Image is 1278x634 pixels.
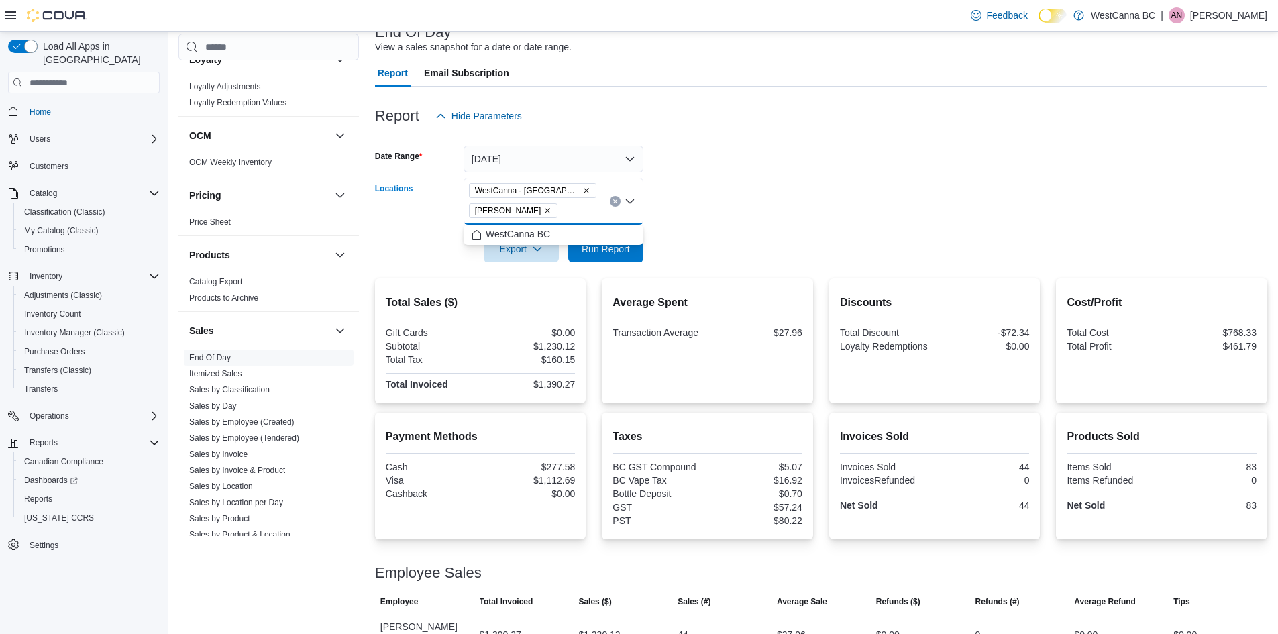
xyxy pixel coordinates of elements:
span: Sales by Day [189,401,237,411]
div: Loyalty Redemptions [840,341,932,352]
span: Sales by Product [189,513,250,524]
span: My Catalog (Classic) [24,225,99,236]
h2: Average Spent [613,295,802,311]
a: Sales by Invoice [189,450,248,459]
div: Total Tax [386,354,478,365]
span: Tips [1173,596,1189,607]
h2: Total Sales ($) [386,295,576,311]
div: Items Refunded [1067,475,1159,486]
span: Purchase Orders [24,346,85,357]
div: 83 [1165,500,1257,511]
div: $461.79 [1165,341,1257,352]
button: Sales [189,324,329,337]
a: Promotions [19,242,70,258]
button: Products [189,248,329,262]
span: Report [378,60,408,87]
span: Promotions [19,242,160,258]
div: $5.07 [710,462,802,472]
span: WestCanna - [GEOGRAPHIC_DATA] [475,184,580,197]
button: Catalog [24,185,62,201]
h3: Employee Sales [375,565,482,581]
h2: Discounts [840,295,1030,311]
span: Transfers [24,384,58,394]
a: Itemized Sales [189,369,242,378]
span: Inventory Count [24,309,81,319]
span: My Catalog (Classic) [19,223,160,239]
span: Sales by Employee (Tendered) [189,433,299,443]
span: WestCanna BC [486,227,550,241]
input: Dark Mode [1039,9,1067,23]
div: $16.92 [710,475,802,486]
button: OCM [189,129,329,142]
button: Operations [24,408,74,424]
span: Reports [19,491,160,507]
a: Sales by Classification [189,385,270,394]
a: Loyalty Redemption Values [189,98,286,107]
span: Transfers (Classic) [24,365,91,376]
h3: End Of Day [375,24,451,40]
span: Reports [30,437,58,448]
span: Settings [30,540,58,551]
h3: Pricing [189,189,221,202]
span: Sales by Invoice [189,449,248,460]
strong: Net Sold [1067,500,1105,511]
button: Inventory Count [13,305,165,323]
span: Itemized Sales [189,368,242,379]
div: Transaction Average [613,327,704,338]
a: My Catalog (Classic) [19,223,104,239]
label: Locations [375,183,413,194]
button: Sales [332,323,348,339]
div: -$72.34 [937,327,1029,338]
button: Export [484,235,559,262]
button: Home [3,101,165,121]
span: Sales (#) [678,596,710,607]
span: Catalog [30,188,57,199]
span: Users [24,131,160,147]
div: Total Cost [1067,327,1159,338]
div: $768.33 [1165,327,1257,338]
button: [US_STATE] CCRS [13,509,165,527]
div: $0.00 [483,488,575,499]
span: Inventory [30,271,62,282]
span: Email Subscription [424,60,509,87]
div: 44 [937,500,1029,511]
span: Users [30,134,50,144]
div: InvoicesRefunded [840,475,932,486]
span: Employee [380,596,419,607]
a: Sales by Location [189,482,253,491]
h2: Taxes [613,429,802,445]
span: Dashboards [24,475,78,486]
a: Sales by Employee (Tendered) [189,433,299,443]
div: Bottle Deposit [613,488,704,499]
button: Reports [24,435,63,451]
button: Catalog [3,184,165,203]
div: Gift Cards [386,327,478,338]
a: Loyalty Adjustments [189,82,261,91]
span: Settings [24,537,160,553]
button: OCM [332,127,348,144]
button: Purchase Orders [13,342,165,361]
a: Price Sheet [189,217,231,227]
span: Operations [30,411,69,421]
span: Home [24,103,160,119]
span: Feedback [987,9,1028,22]
div: 83 [1165,462,1257,472]
span: Average Refund [1074,596,1136,607]
button: Classification (Classic) [13,203,165,221]
div: $1,390.27 [483,379,575,390]
span: Promotions [24,244,65,255]
span: Home [30,107,51,117]
span: AN [1171,7,1183,23]
button: My Catalog (Classic) [13,221,165,240]
strong: Total Invoiced [386,379,448,390]
button: Canadian Compliance [13,452,165,471]
span: Dashboards [19,472,160,488]
button: Inventory [24,268,68,284]
button: Run Report [568,235,643,262]
a: Catalog Export [189,277,242,286]
div: Products [178,274,359,311]
h2: Products Sold [1067,429,1257,445]
h2: Invoices Sold [840,429,1030,445]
